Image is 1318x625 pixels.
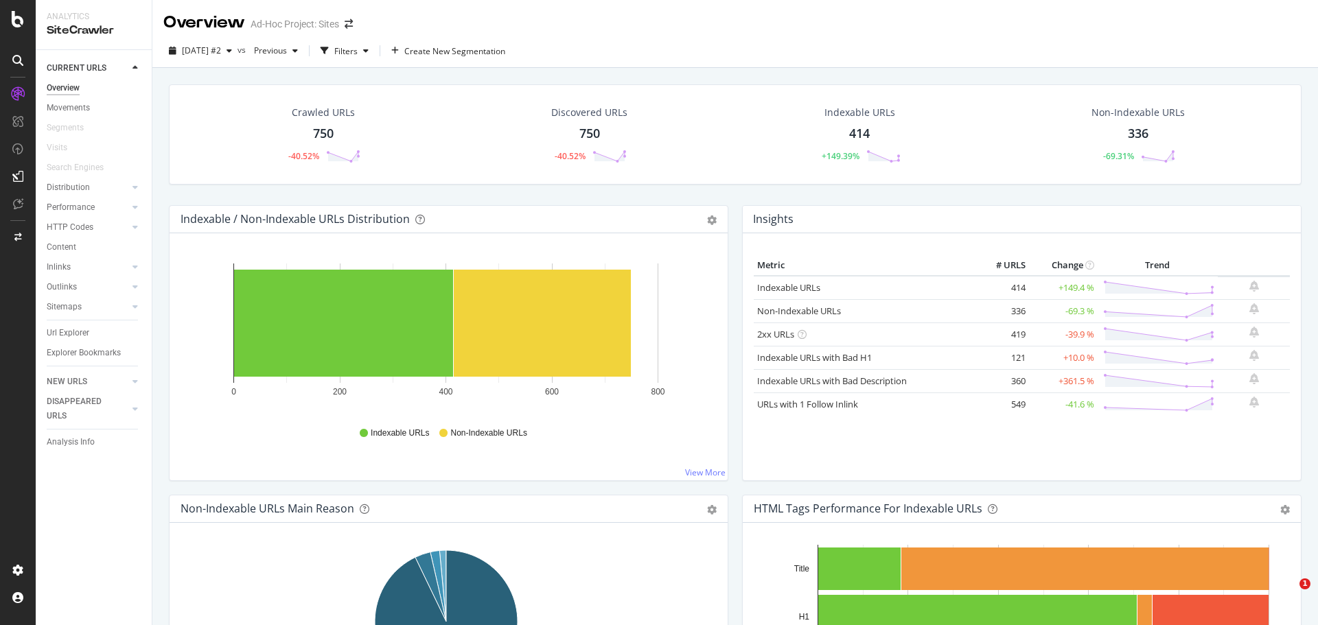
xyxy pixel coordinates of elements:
[1249,373,1259,384] div: bell-plus
[182,45,221,56] span: 2025 Oct. 2nd #2
[754,502,982,515] div: HTML Tags Performance for Indexable URLs
[974,392,1029,416] td: 549
[47,435,95,449] div: Analysis Info
[47,260,71,274] div: Inlinks
[47,161,104,175] div: Search Engines
[545,387,559,397] text: 600
[439,387,452,397] text: 400
[974,255,1029,276] th: # URLS
[288,150,319,162] div: -40.52%
[181,502,354,515] div: Non-Indexable URLs Main Reason
[1029,322,1098,346] td: -39.9 %
[1249,303,1259,314] div: bell-plus
[757,328,794,340] a: 2xx URLs
[757,351,872,364] a: Indexable URLs with Bad H1
[1280,505,1290,515] div: gear
[47,280,77,294] div: Outlinks
[47,81,142,95] a: Overview
[1029,299,1098,322] td: -69.3 %
[47,240,142,255] a: Content
[231,387,236,397] text: 0
[47,121,84,135] div: Segments
[292,106,355,119] div: Crawled URLs
[579,125,600,143] div: 750
[1029,369,1098,392] td: +361.5 %
[47,11,141,23] div: Analytics
[707,215,717,225] div: gear
[974,346,1029,369] td: 121
[47,200,128,215] a: Performance
[1299,578,1310,589] span: 1
[1128,125,1148,143] div: 336
[47,394,128,423] a: DISAPPEARED URLS
[1249,350,1259,361] div: bell-plus
[47,141,67,155] div: Visits
[47,23,141,38] div: SiteCrawler
[757,398,858,410] a: URLs with 1 Follow Inlink
[334,45,358,57] div: Filters
[47,326,142,340] a: Url Explorer
[181,255,712,414] svg: A chart.
[47,435,142,449] a: Analysis Info
[47,300,82,314] div: Sitemaps
[757,281,820,294] a: Indexable URLs
[1271,578,1304,611] iframe: Intercom live chat
[47,161,117,175] a: Search Engines
[757,305,841,317] a: Non-Indexable URLs
[251,17,339,31] div: Ad-Hoc Project: Sites
[47,121,97,135] a: Segments
[47,375,128,389] a: NEW URLS
[754,255,974,276] th: Metric
[685,467,726,478] a: View More
[238,44,248,56] span: vs
[1091,106,1185,119] div: Non-Indexable URLs
[974,322,1029,346] td: 419
[1029,255,1098,276] th: Change
[822,150,859,162] div: +149.39%
[47,280,128,294] a: Outlinks
[753,210,794,228] h4: Insights
[1029,392,1098,416] td: -41.6 %
[47,220,128,235] a: HTTP Codes
[47,61,106,75] div: CURRENT URLS
[1029,276,1098,300] td: +149.4 %
[313,125,334,143] div: 750
[974,299,1029,322] td: 336
[974,276,1029,300] td: 414
[47,81,80,95] div: Overview
[47,141,81,155] a: Visits
[248,40,303,62] button: Previous
[1249,327,1259,338] div: bell-plus
[1103,150,1134,162] div: -69.31%
[371,427,429,439] span: Indexable URLs
[47,220,93,235] div: HTTP Codes
[1098,255,1218,276] th: Trend
[1029,346,1098,369] td: +10.0 %
[799,612,810,622] text: H1
[345,19,353,29] div: arrow-right-arrow-left
[47,180,90,195] div: Distribution
[181,212,410,226] div: Indexable / Non-Indexable URLs Distribution
[163,11,245,34] div: Overview
[47,346,121,360] div: Explorer Bookmarks
[651,387,664,397] text: 800
[1249,397,1259,408] div: bell-plus
[47,101,90,115] div: Movements
[47,260,128,274] a: Inlinks
[47,346,142,360] a: Explorer Bookmarks
[404,45,505,57] span: Create New Segmentation
[794,564,810,574] text: Title
[163,40,238,62] button: [DATE] #2
[450,427,527,439] span: Non-Indexable URLs
[47,200,95,215] div: Performance
[47,180,128,195] a: Distribution
[757,375,907,387] a: Indexable URLs with Bad Description
[315,40,374,62] button: Filters
[707,505,717,515] div: gear
[47,61,128,75] a: CURRENT URLS
[386,40,511,62] button: Create New Segmentation
[47,375,87,389] div: NEW URLS
[248,45,287,56] span: Previous
[555,150,586,162] div: -40.52%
